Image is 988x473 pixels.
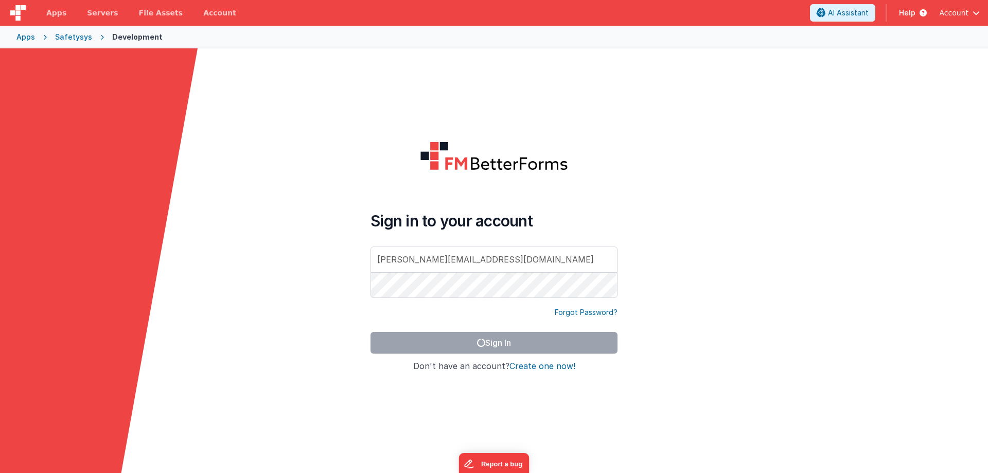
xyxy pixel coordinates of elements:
[55,32,92,42] div: Safetysys
[139,8,183,18] span: File Assets
[87,8,118,18] span: Servers
[828,8,869,18] span: AI Assistant
[370,247,617,272] input: Email Address
[899,8,915,18] span: Help
[810,4,875,22] button: AI Assistant
[509,362,575,371] button: Create one now!
[555,307,617,318] a: Forgot Password?
[16,32,35,42] div: Apps
[370,212,617,230] h4: Sign in to your account
[939,8,980,18] button: Account
[370,332,617,354] button: Sign In
[46,8,66,18] span: Apps
[939,8,968,18] span: Account
[112,32,163,42] div: Development
[370,362,617,371] h4: Don't have an account?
